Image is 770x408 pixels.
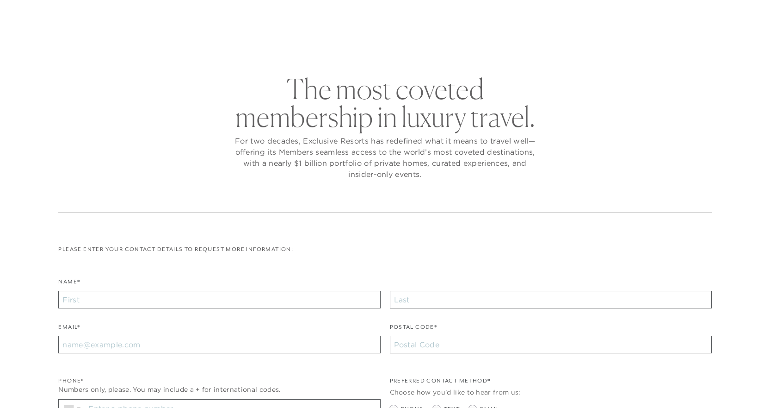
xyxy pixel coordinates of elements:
[58,377,380,385] div: Phone*
[390,291,712,308] input: Last
[390,388,712,397] div: Choose how you'd like to hear from us:
[363,30,421,56] a: Membership
[58,385,380,395] div: Numbers only, please. You may include a + for international codes.
[435,30,491,56] a: Community
[58,336,380,353] input: name@example.com
[58,277,80,291] label: Name*
[279,30,350,56] a: The Collection
[233,75,538,131] h2: The most coveted membership in luxury travel.
[233,135,538,180] p: For two decades, Exclusive Resorts has redefined what it means to travel well—offering its Member...
[390,323,437,336] label: Postal Code*
[668,10,714,19] a: Member Login
[58,245,711,254] p: Please enter your contact details to request more information:
[58,291,380,308] input: First
[58,323,80,336] label: Email*
[32,10,73,19] a: Get Started
[390,377,491,390] legend: Preferred Contact Method*
[390,336,712,353] input: Postal Code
